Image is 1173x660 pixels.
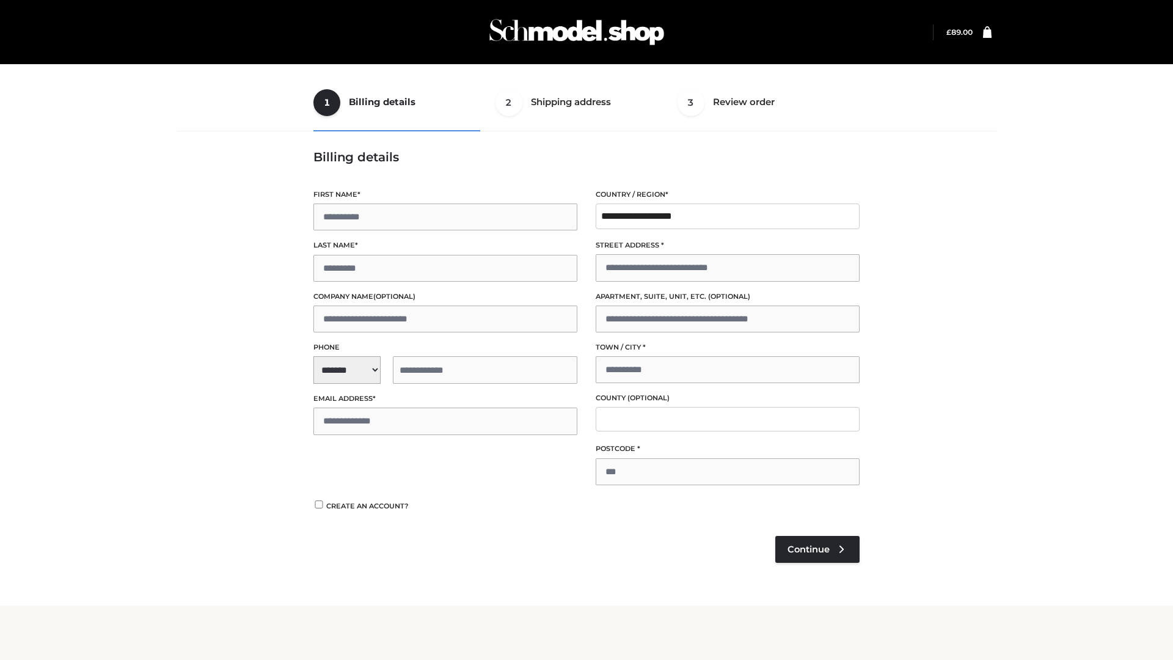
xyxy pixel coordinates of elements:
[775,536,860,563] a: Continue
[946,28,951,37] span: £
[596,443,860,455] label: Postcode
[596,291,860,302] label: Apartment, suite, unit, etc.
[708,292,750,301] span: (optional)
[373,292,415,301] span: (optional)
[596,342,860,353] label: Town / City
[313,501,324,508] input: Create an account?
[313,189,577,200] label: First name
[596,240,860,251] label: Street address
[313,291,577,302] label: Company name
[596,392,860,404] label: County
[946,28,973,37] a: £89.00
[326,502,409,510] span: Create an account?
[596,189,860,200] label: Country / Region
[485,8,668,56] img: Schmodel Admin 964
[627,394,670,402] span: (optional)
[313,240,577,251] label: Last name
[787,544,830,555] span: Continue
[946,28,973,37] bdi: 89.00
[313,342,577,353] label: Phone
[313,393,577,405] label: Email address
[313,150,860,164] h3: Billing details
